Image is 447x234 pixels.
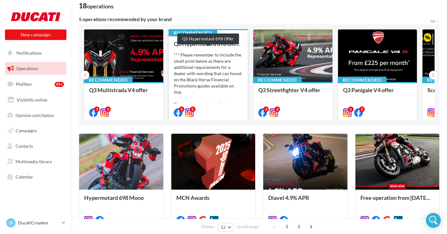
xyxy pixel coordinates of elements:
[16,50,42,56] span: Notifications
[4,155,68,168] a: Multimedia library
[179,106,184,112] div: 3
[9,220,12,226] span: D
[16,66,38,71] span: Operations
[79,17,430,22] div: 5 operations recommended by your brand
[268,195,342,207] div: Diavel 4.9% APR
[348,106,354,112] div: 2
[218,223,234,232] button: 12
[263,106,269,112] div: 3
[4,47,65,60] button: Notifications
[360,195,435,207] div: Free operation from [DATE] 14:42
[190,106,196,112] div: 2
[258,87,327,99] div: Q3 Streetfighter V4 offer
[359,106,365,112] div: 3
[426,213,441,228] div: Open Intercom Messenger
[169,29,217,36] div: Recommended
[4,109,68,122] a: Opinion solicitation
[17,97,47,102] span: Visibility online
[5,217,66,229] a: D DucatiCroydon
[4,62,68,75] a: Operations
[177,34,239,44] div: Q3 Hypermotard 698 Offer
[294,222,304,232] span: 2
[79,2,114,9] div: 18
[343,87,412,99] div: Q3 Panigale V4 offer
[4,170,68,183] a: Calendar
[201,224,214,230] span: Display
[18,220,59,226] p: DucatiCroydon
[16,143,33,149] span: Contacts
[89,87,158,99] div: Q3 Multistrada V4 offer
[94,106,100,112] div: 3
[174,41,243,47] div: Q3 Hypermotard 698 Offer
[84,77,133,83] div: Recommended
[4,77,68,91] a: Mailbox99+
[5,29,66,40] button: New campaign
[105,106,111,112] div: 2
[16,159,52,164] span: Multimedia library
[16,112,54,118] span: Opinion solicitation
[16,81,32,87] span: Mailbox
[55,82,64,87] div: 99+
[16,174,33,179] span: Calendar
[87,3,114,9] div: operations
[4,124,68,137] a: Campaigns
[174,52,243,114] div: *** Please remember to include the small print below as there are additional requirements for a d...
[282,222,292,232] span: 1
[221,225,226,230] span: 12
[338,77,386,83] div: Recommended
[4,93,68,106] a: Visibility online
[253,77,302,83] div: Recommended
[176,195,251,207] div: MCN Awards
[16,128,37,133] span: Campaigns
[237,224,259,230] span: results/page
[274,106,280,112] div: 2
[4,140,68,153] a: Contacts
[84,195,158,207] div: Hypermotard 698 Mono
